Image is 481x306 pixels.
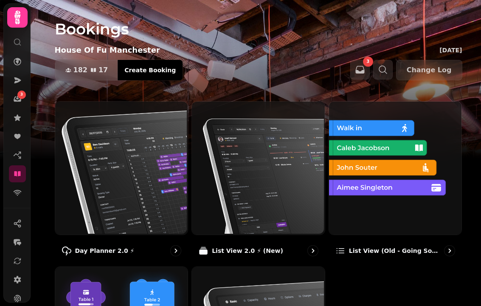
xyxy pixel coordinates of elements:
a: 3 [9,91,26,108]
svg: go to [445,246,454,255]
a: Day Planner 2.0 ⚡Day Planner 2.0 ⚡ [55,101,188,263]
a: List View 2.0 ⚡ (New)List View 2.0 ⚡ (New) [191,101,325,263]
button: Create Booking [118,60,183,80]
button: 18217 [55,60,118,80]
img: Day Planner 2.0 ⚡ [54,101,187,234]
span: 17 [98,67,108,74]
span: 3 [366,59,369,64]
span: 182 [73,67,87,74]
span: Create Booking [124,67,176,73]
svg: go to [309,246,317,255]
span: Change Log [407,67,452,74]
p: Day Planner 2.0 ⚡ [75,246,135,255]
img: List view (Old - going soon) [328,101,461,234]
button: Change Log [396,60,462,80]
span: 3 [20,92,23,98]
a: List view (Old - going soon)List view (Old - going soon) [329,101,462,263]
p: List view (Old - going soon) [349,246,441,255]
p: House Of Fu Manchester [55,44,160,56]
svg: go to [172,246,180,255]
p: [DATE] [439,46,462,54]
p: List View 2.0 ⚡ (New) [212,246,283,255]
img: List View 2.0 ⚡ (New) [191,101,324,234]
